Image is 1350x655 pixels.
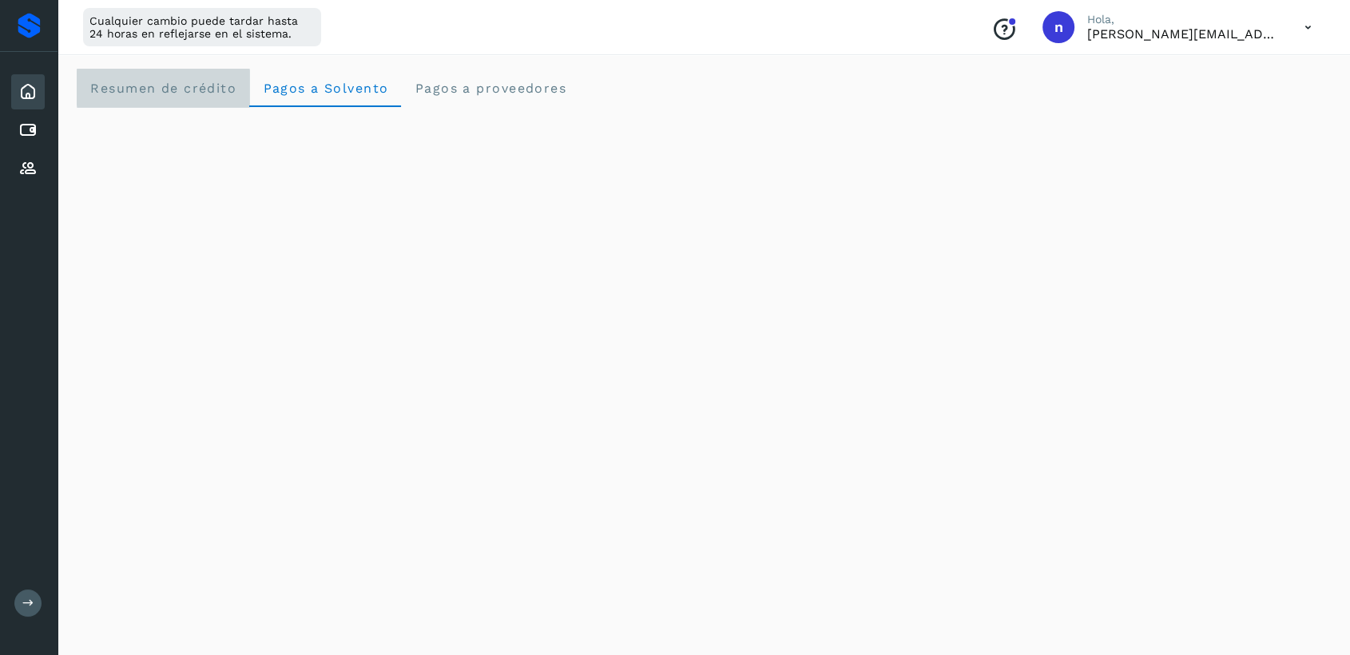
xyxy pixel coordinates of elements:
span: Resumen de crédito [89,81,236,96]
div: Proveedores [11,151,45,186]
span: Pagos a Solvento [262,81,388,96]
span: Pagos a proveedores [414,81,566,96]
div: Cualquier cambio puede tardar hasta 24 horas en reflejarse en el sistema. [83,8,321,46]
div: Inicio [11,74,45,109]
div: Cuentas por pagar [11,113,45,148]
p: nelly@shuttlecentral.com [1087,26,1279,42]
p: Hola, [1087,13,1279,26]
